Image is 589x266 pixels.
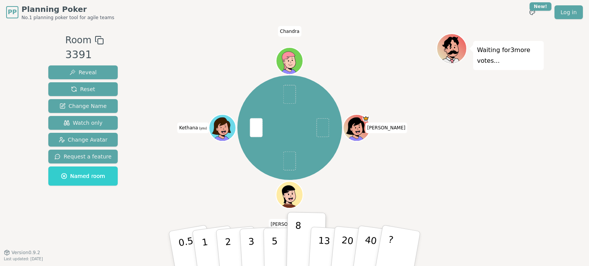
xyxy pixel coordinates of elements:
[64,119,103,127] span: Watch only
[210,115,235,140] button: Click to change your avatar
[65,33,91,47] span: Room
[365,122,408,133] span: Click to change your name
[21,15,114,21] span: No.1 planning poker tool for agile teams
[554,5,583,19] a: Log in
[477,45,540,66] p: Waiting for 3 more votes...
[48,133,118,147] button: Change Avatar
[4,250,40,256] button: Version0.9.2
[8,8,16,17] span: PP
[61,172,105,180] span: Named room
[48,99,118,113] button: Change Name
[59,136,108,144] span: Change Avatar
[21,4,114,15] span: Planning Poker
[198,127,207,130] span: (you)
[363,115,370,122] span: Natasha is the host
[48,166,118,186] button: Named room
[48,82,118,96] button: Reset
[278,26,301,37] span: Click to change your name
[65,47,104,63] div: 3391
[71,85,95,93] span: Reset
[69,69,97,76] span: Reveal
[177,122,209,133] span: Click to change your name
[294,220,301,261] p: 8
[48,150,118,163] button: Request a feature
[48,65,118,79] button: Reveal
[12,250,40,256] span: Version 0.9.2
[525,5,539,19] button: New!
[48,116,118,130] button: Watch only
[530,2,551,11] div: New!
[59,102,107,110] span: Change Name
[54,153,112,160] span: Request a feature
[6,4,114,21] a: PPPlanning PokerNo.1 planning poker tool for agile teams
[4,257,43,261] span: Last updated: [DATE]
[269,219,311,230] span: Click to change your name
